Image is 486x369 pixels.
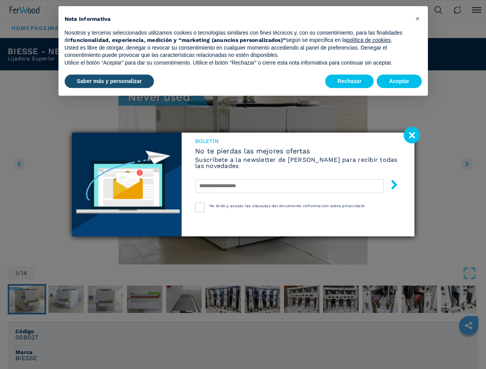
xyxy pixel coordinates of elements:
strong: funcionalidad, experiencia, medición y “marketing (anuncios personalizados)” [70,37,286,43]
span: He leído y acepto las cláusulas del documento «Información sobre privacidad» [209,204,365,208]
span: Boletín [195,138,401,144]
p: Usted es libre de otorgar, denegar o revocar su consentimiento en cualquier momento accediendo al... [65,44,409,59]
button: Cerrar esta nota informativa [412,12,424,25]
p: Utilice el botón “Aceptar” para dar su consentimiento. Utilice el botón “Rechazar” o cierre esta ... [65,59,409,67]
button: Rechazar [325,75,374,88]
button: Aceptar [377,75,421,88]
h2: Nota informativa [65,15,409,23]
img: Newsletter image [72,133,182,236]
h6: Suscríbete a la newsletter de [PERSON_NAME] para recibir todas las novedades [195,157,401,169]
button: Saber más y personalizar [65,75,154,88]
button: submit-button [382,177,399,195]
a: política de cookies [346,37,391,43]
p: Nosotros y terceros seleccionados utilizamos cookies o tecnologías similares con fines técnicos y... [65,29,409,44]
span: No te pierdas las mejores ofertas [195,148,401,155]
span: × [415,14,420,23]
